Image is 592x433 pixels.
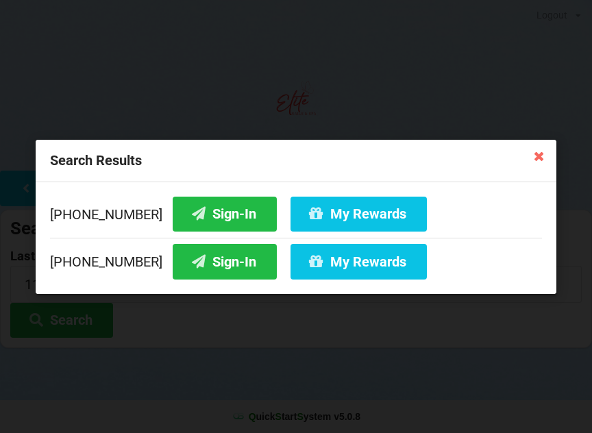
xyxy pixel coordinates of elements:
div: Search Results [36,140,556,182]
button: Sign-In [173,244,277,279]
button: My Rewards [291,244,427,279]
button: My Rewards [291,196,427,231]
div: [PHONE_NUMBER] [50,237,542,279]
button: Sign-In [173,196,277,231]
div: [PHONE_NUMBER] [50,196,542,237]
